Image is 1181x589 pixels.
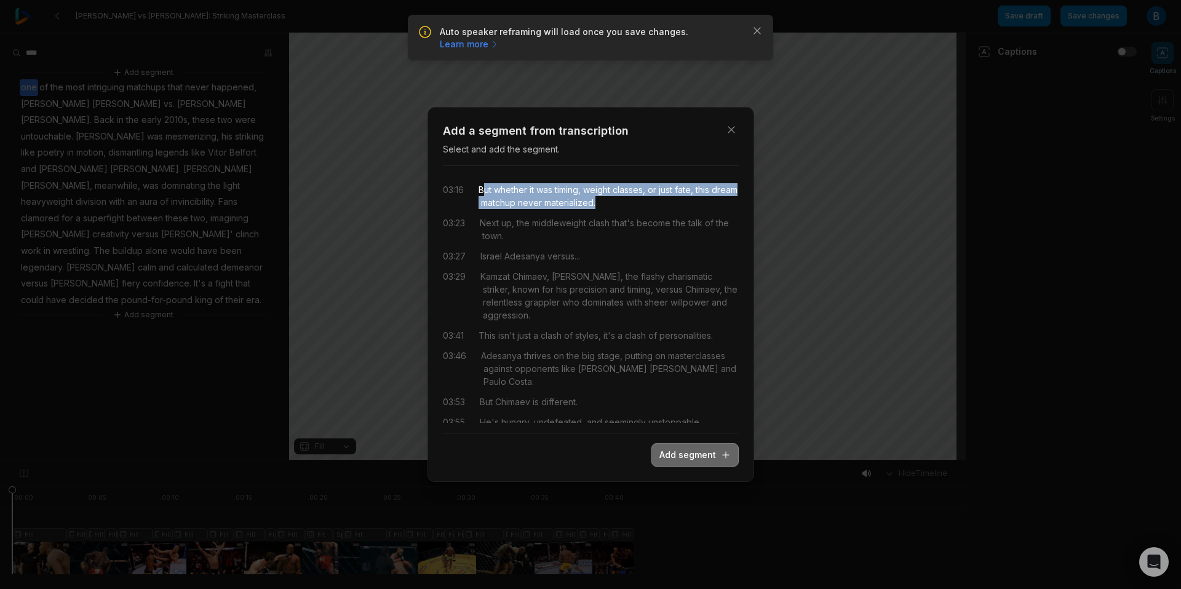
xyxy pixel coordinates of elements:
[539,283,554,296] span: for
[709,183,738,196] span: dream
[534,183,552,196] span: was
[530,216,586,229] span: middleweight
[515,196,542,209] span: never
[443,143,739,156] p: Select and add the segment.
[522,296,560,309] span: grappler
[522,349,551,362] span: thrives
[506,375,534,388] span: Costa.
[714,216,729,229] span: the
[443,270,466,322] div: 03:29
[656,183,672,196] span: just
[601,329,615,342] span: it's
[443,183,464,209] div: 03:16
[443,250,466,263] div: 03:27
[542,196,595,209] span: materialized.
[481,375,506,388] span: Paulo
[479,183,491,196] span: But
[510,283,539,296] span: known
[642,296,668,309] span: sheer
[622,329,646,342] span: clash
[623,270,638,283] span: the
[510,270,549,283] span: Chimaev,
[670,216,686,229] span: the
[683,283,722,296] span: Chimaev,
[646,329,657,342] span: of
[539,395,578,408] span: different.
[512,362,559,375] span: opponents
[502,250,545,263] span: Adesanya
[576,362,647,375] span: [PERSON_NAME]
[480,395,493,408] span: But
[666,349,725,362] span: masterclasses
[595,349,622,362] span: stage,
[496,329,515,342] span: isn't
[560,296,579,309] span: who
[622,349,653,362] span: putting
[443,395,465,408] div: 03:53
[480,229,504,242] span: town.
[538,329,562,342] span: clash
[531,416,584,429] span: undefeated,
[480,270,510,283] span: Kamzat
[702,216,714,229] span: of
[624,296,642,309] span: with
[481,349,522,362] span: Adesanya
[554,283,567,296] span: his
[586,216,610,229] span: clash
[709,296,727,309] span: and
[638,270,665,283] span: flashy
[634,216,670,229] span: become
[479,329,496,342] span: This
[625,283,653,296] span: timing,
[615,329,622,342] span: a
[646,416,701,429] span: unstoppable.
[491,183,527,196] span: whether
[672,183,693,196] span: fate,
[499,416,531,429] span: hungry,
[499,216,514,229] span: up,
[653,349,666,362] span: on
[584,416,602,429] span: and
[514,216,530,229] span: the
[645,183,656,196] span: or
[647,362,718,375] span: [PERSON_NAME]
[443,329,464,342] div: 03:41
[668,296,709,309] span: willpower
[443,216,465,242] div: 03:23
[651,443,739,467] button: Add segment
[581,183,610,196] span: weight
[545,250,580,263] span: versus...
[567,283,607,296] span: precision
[610,216,634,229] span: that's
[530,395,539,408] span: is
[722,283,738,296] span: the
[443,416,465,429] div: 03:55
[579,349,595,362] span: big
[653,283,683,296] span: versus
[610,183,645,196] span: classes,
[515,329,531,342] span: just
[1139,547,1169,577] div: Open Intercom Messenger
[480,283,510,296] span: striker,
[693,183,709,196] span: this
[665,270,712,283] span: charismatic
[686,216,702,229] span: talk
[480,216,499,229] span: Next
[718,362,736,375] span: and
[493,395,530,408] span: Chimaev
[573,329,601,342] span: styles,
[443,349,466,388] div: 03:46
[562,329,573,342] span: of
[579,296,624,309] span: dominates
[552,183,581,196] span: timing,
[531,329,538,342] span: a
[551,349,564,362] span: on
[527,183,534,196] span: it
[602,416,646,429] span: seemingly
[564,349,579,362] span: the
[480,296,522,309] span: relentless
[443,122,739,139] h3: Add a segment from transcription
[559,362,576,375] span: like
[480,250,502,263] span: Israel
[480,309,530,322] span: aggression.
